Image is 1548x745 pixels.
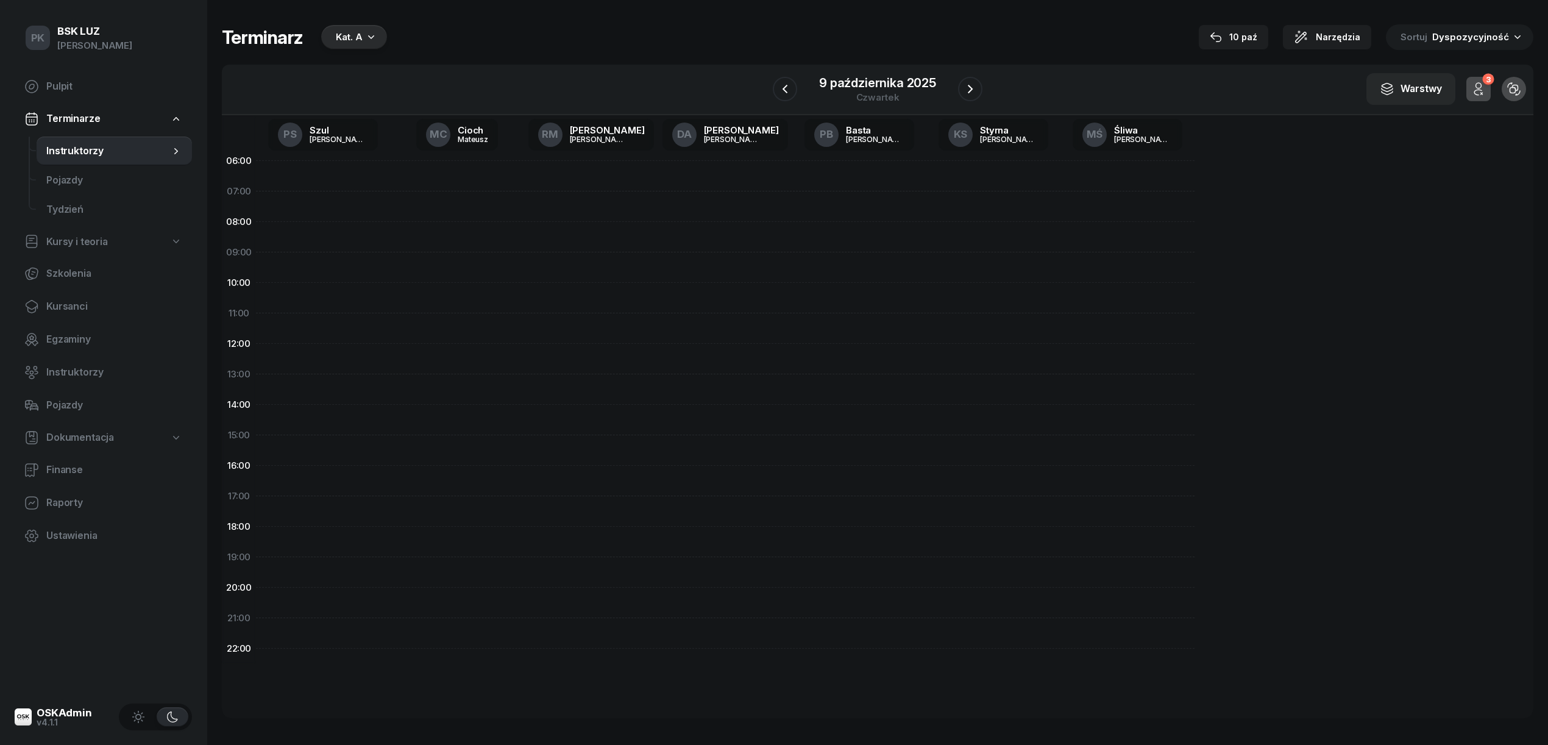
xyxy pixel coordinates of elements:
[15,708,32,725] img: logo-xs@2x.png
[15,455,192,485] a: Finanse
[15,521,192,551] a: Ustawienia
[222,572,256,603] div: 20:00
[37,137,192,166] a: Instruktorzy
[222,176,256,207] div: 07:00
[46,111,100,127] span: Terminarze
[1114,126,1173,135] div: Śliwa
[46,528,182,544] span: Ustawienia
[222,146,256,176] div: 06:00
[1466,77,1491,101] button: 3
[939,119,1048,151] a: KSStyrna[PERSON_NAME]
[819,93,936,102] div: czwartek
[283,129,297,140] span: PS
[662,119,789,151] a: DA[PERSON_NAME][PERSON_NAME]
[222,268,256,298] div: 10:00
[980,126,1039,135] div: Styrna
[15,259,192,288] a: Szkolenia
[46,143,170,159] span: Instruktorzy
[222,603,256,633] div: 21:00
[31,33,45,43] span: PK
[222,451,256,481] div: 16:00
[15,228,192,256] a: Kursy i teoria
[820,129,833,140] span: PB
[1380,81,1442,97] div: Warstwy
[15,391,192,420] a: Pojazdy
[15,424,192,452] a: Dokumentacja
[222,329,256,359] div: 12:00
[677,129,692,140] span: DA
[1283,25,1371,49] button: Narzędzia
[57,38,132,54] div: [PERSON_NAME]
[1432,31,1509,43] span: Dyspozycyjność
[46,202,182,218] span: Tydzień
[46,332,182,348] span: Egzaminy
[954,129,968,140] span: KS
[704,135,762,143] div: [PERSON_NAME]
[310,126,368,135] div: Szul
[804,119,914,151] a: PBBasta[PERSON_NAME]
[1087,129,1103,140] span: MŚ
[846,126,904,135] div: Basta
[46,397,182,413] span: Pojazdy
[46,79,182,94] span: Pulpit
[222,298,256,329] div: 11:00
[458,135,488,143] div: Mateusz
[819,77,936,89] div: 9 października 2025
[222,420,256,451] div: 15:00
[46,365,182,380] span: Instruktorzy
[1114,135,1173,143] div: [PERSON_NAME]
[318,25,387,49] button: Kat. A
[46,495,182,511] span: Raporty
[37,166,192,195] a: Pojazdy
[430,129,447,140] span: MC
[1210,30,1257,45] div: 10 paź
[46,430,114,446] span: Dokumentacja
[222,633,256,664] div: 22:00
[222,359,256,390] div: 13:00
[222,542,256,572] div: 19:00
[57,26,132,37] div: BSK LUZ
[222,512,256,542] div: 18:00
[46,266,182,282] span: Szkolenia
[570,135,628,143] div: [PERSON_NAME]
[15,358,192,387] a: Instruktorzy
[37,708,92,718] div: OSKAdmin
[1401,29,1430,45] span: Sortuj
[15,488,192,518] a: Raporty
[310,135,368,143] div: [PERSON_NAME]
[268,119,378,151] a: PSSzul[PERSON_NAME]
[46,173,182,188] span: Pojazdy
[15,325,192,354] a: Egzaminy
[37,718,92,727] div: v4.1.1
[222,481,256,512] div: 17:00
[704,126,779,135] div: [PERSON_NAME]
[528,119,655,151] a: RM[PERSON_NAME][PERSON_NAME]
[222,390,256,420] div: 14:00
[222,237,256,268] div: 09:00
[15,105,192,133] a: Terminarze
[222,26,303,48] h1: Terminarz
[458,126,488,135] div: Cioch
[542,129,558,140] span: RM
[15,72,192,101] a: Pulpit
[1199,25,1268,49] button: 10 paź
[846,135,904,143] div: [PERSON_NAME]
[980,135,1039,143] div: [PERSON_NAME]
[46,234,108,250] span: Kursy i teoria
[37,195,192,224] a: Tydzień
[222,207,256,237] div: 08:00
[1386,24,1533,50] button: Sortuj Dyspozycyjność
[416,119,498,151] a: MCCiochMateusz
[15,292,192,321] a: Kursanci
[1366,73,1455,105] button: Warstwy
[46,299,182,315] span: Kursanci
[1316,30,1360,45] span: Narzędzia
[570,126,645,135] div: [PERSON_NAME]
[1073,119,1182,151] a: MŚŚliwa[PERSON_NAME]
[46,462,182,478] span: Finanse
[336,30,363,45] div: Kat. A
[1482,74,1494,85] div: 3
